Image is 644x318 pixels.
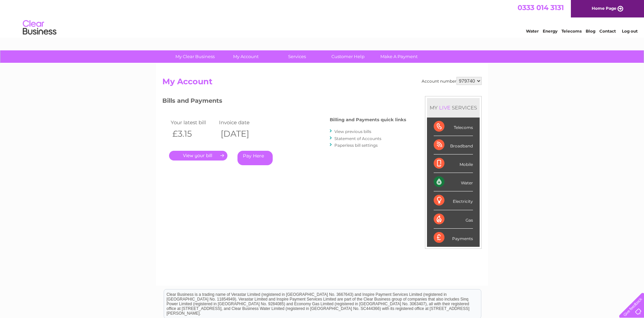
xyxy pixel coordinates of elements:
[162,77,482,90] h2: My Account
[599,29,616,34] a: Contact
[269,50,325,63] a: Services
[169,118,217,127] td: Your latest bill
[434,154,473,173] div: Mobile
[434,191,473,210] div: Electricity
[320,50,376,63] a: Customer Help
[217,127,266,141] th: [DATE]
[438,104,452,111] div: LIVE
[169,151,227,161] a: .
[422,77,482,85] div: Account number
[622,29,638,34] a: Log out
[169,127,217,141] th: £3.15
[22,17,57,38] img: logo.png
[164,4,481,33] div: Clear Business is a trading name of Verastar Limited (registered in [GEOGRAPHIC_DATA] No. 3667643...
[434,229,473,247] div: Payments
[218,50,274,63] a: My Account
[334,143,378,148] a: Paperless bill settings
[586,29,595,34] a: Blog
[561,29,582,34] a: Telecoms
[217,118,266,127] td: Invoice date
[434,210,473,229] div: Gas
[427,98,480,117] div: MY SERVICES
[237,151,273,165] a: Pay Here
[162,96,406,108] h3: Bills and Payments
[330,117,406,122] h4: Billing and Payments quick links
[334,129,371,134] a: View previous bills
[167,50,223,63] a: My Clear Business
[371,50,427,63] a: Make A Payment
[434,118,473,136] div: Telecoms
[526,29,539,34] a: Water
[518,3,564,12] a: 0333 014 3131
[334,136,381,141] a: Statement of Accounts
[434,173,473,191] div: Water
[434,136,473,154] div: Broadband
[543,29,557,34] a: Energy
